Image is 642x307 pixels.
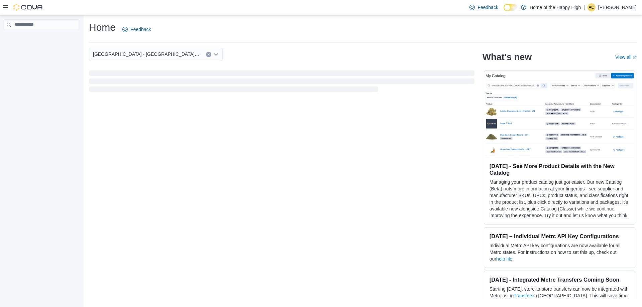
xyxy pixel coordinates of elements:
[496,256,512,262] a: help file
[490,242,630,262] p: Individual Metrc API key configurations are now available for all Metrc states. For instructions ...
[477,4,498,11] span: Feedback
[490,276,630,283] h3: [DATE] - Integrated Metrc Transfers Coming Soon
[589,3,595,11] span: AC
[633,55,637,59] svg: External link
[490,233,630,240] h3: [DATE] – Individual Metrc API Key Configurations
[587,3,596,11] div: Allan Cawthorne
[483,52,532,62] h2: What's new
[583,3,585,11] p: |
[490,179,630,219] p: Managing your product catalog just got easier. Our new Catalog (Beta) puts more information at yo...
[13,4,43,11] img: Cova
[514,293,533,298] a: Transfers
[89,72,474,93] span: Loading
[490,163,630,176] h3: [DATE] - See More Product Details with the New Catalog
[598,3,637,11] p: [PERSON_NAME]
[530,3,581,11] p: Home of the Happy High
[206,52,211,57] button: Clear input
[89,21,116,34] h1: Home
[130,26,151,33] span: Feedback
[4,31,79,47] nav: Complex example
[213,52,219,57] button: Open list of options
[120,23,153,36] a: Feedback
[615,54,637,60] a: View allExternal link
[504,4,518,11] input: Dark Mode
[93,50,199,58] span: [GEOGRAPHIC_DATA] - [GEOGRAPHIC_DATA] - Fire & Flower
[467,1,501,14] a: Feedback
